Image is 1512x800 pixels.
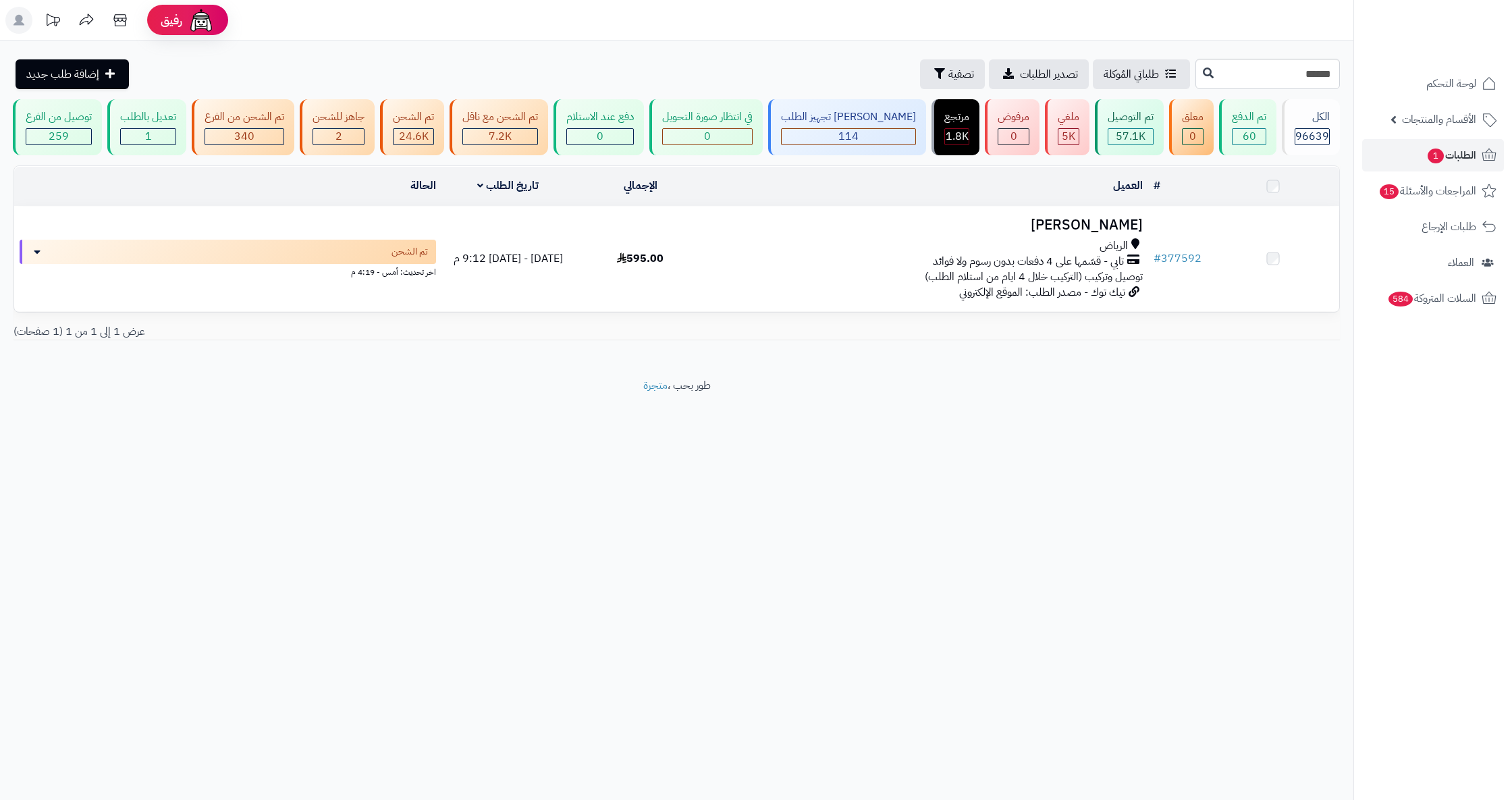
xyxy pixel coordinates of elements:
[1295,109,1330,125] div: الكل
[704,128,711,144] span: 0
[1387,289,1476,308] span: السلات المتروكة
[920,59,985,89] button: تصفية
[959,284,1125,300] span: تيك توك - مصدر الطلب: الموقع الإلكتروني
[617,250,664,267] span: 595.00
[205,109,284,125] div: تم الشحن من الفرع
[1010,128,1017,144] span: 0
[447,99,551,155] a: تم الشحن مع ناقل 7.2K
[643,377,668,394] a: متجرة
[120,109,176,125] div: تعديل بالطلب
[567,129,633,144] div: 0
[145,128,152,144] span: 1
[1058,109,1079,125] div: ملغي
[1232,109,1266,125] div: تم الدفع
[297,99,377,155] a: جاهز للشحن 2
[1182,109,1204,125] div: معلق
[944,109,969,125] div: مرتجع
[765,99,929,155] a: [PERSON_NAME] تجهيز الطلب 114
[948,66,974,82] span: تصفية
[1362,68,1504,100] a: لوحة التحكم
[597,128,603,144] span: 0
[10,99,105,155] a: توصيل من الفرع 259
[551,99,647,155] a: دفع عند الاستلام 0
[313,109,364,125] div: جاهز للشحن
[410,178,436,194] a: الحالة
[463,129,537,144] div: 7222
[1362,139,1504,171] a: الطلبات1
[1428,149,1444,163] span: 1
[105,99,189,155] a: تعديل بالطلب 1
[1402,110,1476,129] span: الأقسام والمنتجات
[566,109,634,125] div: دفع عند الاستلام
[1362,282,1504,315] a: السلات المتروكة584
[1426,74,1476,93] span: لوحة التحكم
[838,128,859,144] span: 114
[189,99,297,155] a: تم الشحن من الفرع 340
[663,129,752,144] div: 0
[712,217,1143,233] h3: [PERSON_NAME]
[1362,211,1504,243] a: طلبات الإرجاع
[1243,128,1256,144] span: 60
[998,109,1029,125] div: مرفوض
[1020,66,1078,82] span: تصدير الطلبات
[335,128,342,144] span: 2
[982,99,1042,155] a: مرفوض 0
[1295,128,1329,144] span: 96639
[1108,129,1153,144] div: 57058
[1113,178,1143,194] a: العميل
[1154,178,1160,194] a: #
[26,109,92,125] div: توصيل من الفرع
[399,128,429,144] span: 24.6K
[377,99,447,155] a: تم الشحن 24.6K
[1093,59,1190,89] a: طلباتي المُوكلة
[1100,238,1128,254] span: الرياض
[1362,246,1504,279] a: العملاء
[1233,129,1266,144] div: 60
[1166,99,1216,155] a: معلق 0
[1279,99,1343,155] a: الكل96639
[1380,184,1399,199] span: 15
[20,264,436,278] div: اخر تحديث: أمس - 4:19 م
[1058,129,1079,144] div: 4998
[989,59,1089,89] a: تصدير الطلبات
[1104,66,1159,82] span: طلباتي المُوكلة
[16,59,129,89] a: إضافة طلب جديد
[946,128,969,144] span: 1.8K
[1116,128,1145,144] span: 57.1K
[1388,292,1413,306] span: 584
[234,128,254,144] span: 340
[3,324,677,340] div: عرض 1 إلى 1 من 1 (1 صفحات)
[313,129,364,144] div: 2
[933,254,1124,269] span: تابي - قسّمها على 4 دفعات بدون رسوم ولا فوائد
[1154,250,1201,267] a: #377592
[1378,182,1476,201] span: المراجعات والأسئلة
[998,129,1029,144] div: 0
[1062,128,1075,144] span: 5K
[1448,253,1474,272] span: العملاء
[26,66,99,82] span: إضافة طلب جديد
[1154,250,1161,267] span: #
[26,129,91,144] div: 259
[925,269,1143,285] span: توصيل وتركيب (التركيب خلال 4 ايام من استلام الطلب)
[782,129,915,144] div: 114
[1420,36,1499,64] img: logo-2.png
[945,129,969,144] div: 1846
[929,99,982,155] a: مرتجع 1.8K
[36,7,70,37] a: تحديثات المنصة
[161,12,182,28] span: رفيق
[1042,99,1092,155] a: ملغي 5K
[391,245,428,259] span: تم الشحن
[1362,175,1504,207] a: المراجعات والأسئلة15
[49,128,69,144] span: 259
[662,109,753,125] div: في انتظار صورة التحويل
[1189,128,1196,144] span: 0
[1422,217,1476,236] span: طلبات الإرجاع
[121,129,175,144] div: 1
[1216,99,1279,155] a: تم الدفع 60
[188,7,215,34] img: ai-face.png
[1108,109,1154,125] div: تم التوصيل
[489,128,512,144] span: 7.2K
[1183,129,1203,144] div: 0
[454,250,563,267] span: [DATE] - [DATE] 9:12 م
[462,109,538,125] div: تم الشحن مع ناقل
